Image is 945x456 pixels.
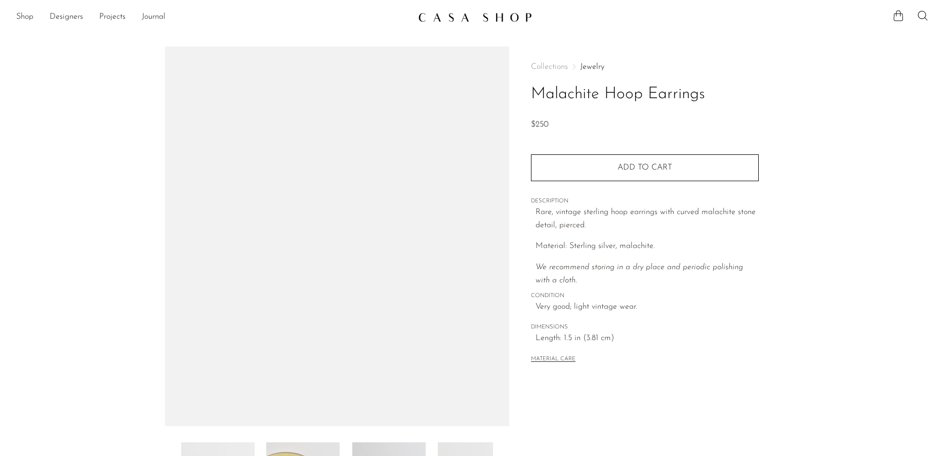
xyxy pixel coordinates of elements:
[536,206,759,232] p: Rare, vintage sterling hoop earrings with curved malachite stone detail, pierced.
[580,63,604,71] a: Jewelry
[531,154,759,181] button: Add to cart
[536,263,743,284] i: We recommend storing in a dry place and periodic polishing with a cloth.
[531,63,759,71] nav: Breadcrumbs
[16,11,33,24] a: Shop
[531,120,549,129] span: $250
[16,9,410,26] ul: NEW HEADER MENU
[16,9,410,26] nav: Desktop navigation
[531,81,759,107] h1: Malachite Hoop Earrings
[536,240,759,253] p: Material: Sterling silver, malachite.
[531,197,759,206] span: DESCRIPTION
[531,63,568,71] span: Collections
[142,11,166,24] a: Journal
[50,11,83,24] a: Designers
[536,332,759,345] span: Length: 1.5 in (3.81 cm)
[99,11,126,24] a: Projects
[531,323,759,332] span: DIMENSIONS
[618,163,672,172] span: Add to cart
[536,301,759,314] span: Very good; light vintage wear.
[531,292,759,301] span: CONDITION
[531,356,576,363] button: MATERIAL CARE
